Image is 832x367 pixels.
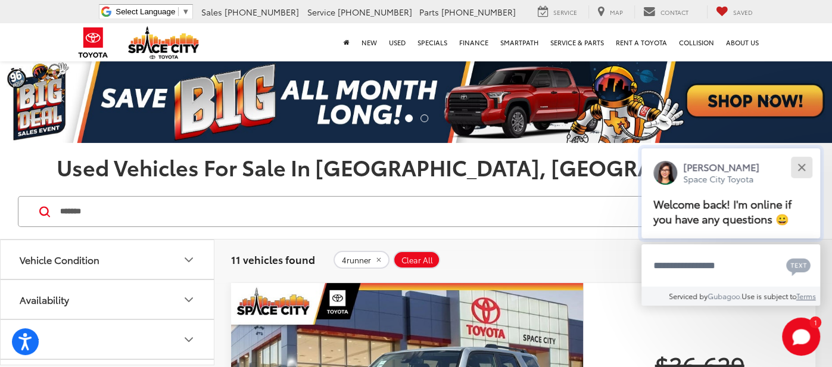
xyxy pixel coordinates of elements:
a: Used [383,23,412,61]
div: Vehicle Condition [182,253,196,267]
img: Space City Toyota [128,26,200,59]
span: Saved [733,8,753,17]
p: Space City Toyota [683,173,759,185]
a: SmartPath [494,23,544,61]
div: Vehicle Condition [20,254,99,265]
button: Chat with SMS [783,252,814,279]
svg: Text [786,257,811,276]
a: Map [588,5,632,18]
a: Rent a Toyota [610,23,673,61]
button: Clear All [393,251,440,269]
span: Contact [660,8,688,17]
div: Availability [182,293,196,307]
a: Specials [412,23,453,61]
a: Contact [634,5,697,18]
span: Use is subject to [741,291,796,301]
p: [PERSON_NAME] [683,160,759,173]
a: Select Language​ [116,7,189,16]
button: YearYear [1,320,215,359]
button: Toggle Chat Window [782,318,820,356]
a: About Us [720,23,765,61]
div: Year [182,332,196,347]
span: Map [610,8,623,17]
button: AvailabilityAvailability [1,280,215,319]
span: 1 [814,319,817,325]
a: New [356,23,383,61]
input: Search by Make, Model, or Keyword [59,197,739,226]
span: 11 vehicles found [231,252,315,266]
a: Gubagoo. [708,291,741,301]
svg: Start Chat [782,318,820,356]
a: Collision [673,23,720,61]
div: Close[PERSON_NAME]Space City ToyotaWelcome back! I'm online if you have any questions 😀Type your ... [641,148,820,306]
span: Service [307,6,335,18]
span: ▼ [182,7,189,16]
span: [PHONE_NUMBER] [338,6,412,18]
button: Close [789,154,814,180]
span: Service [553,8,577,17]
span: Clear All [401,256,433,265]
textarea: Type your message [641,244,820,287]
span: 4runner [342,256,371,265]
div: Availability [20,294,69,305]
span: Parts [419,6,439,18]
button: Vehicle ConditionVehicle Condition [1,240,215,279]
span: [PHONE_NUMBER] [225,6,299,18]
span: Sales [201,6,222,18]
a: My Saved Vehicles [707,5,762,18]
a: Service [529,5,586,18]
a: Finance [453,23,494,61]
span: Serviced by [669,291,708,301]
a: Service & Parts [544,23,610,61]
a: Terms [796,291,816,301]
img: Toyota [71,23,116,62]
button: remove 4runner [334,251,389,269]
a: Home [338,23,356,61]
span: ​ [178,7,179,16]
span: [PHONE_NUMBER] [441,6,516,18]
span: Welcome back! I'm online if you have any questions 😀 [653,196,792,226]
span: Select Language [116,7,175,16]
